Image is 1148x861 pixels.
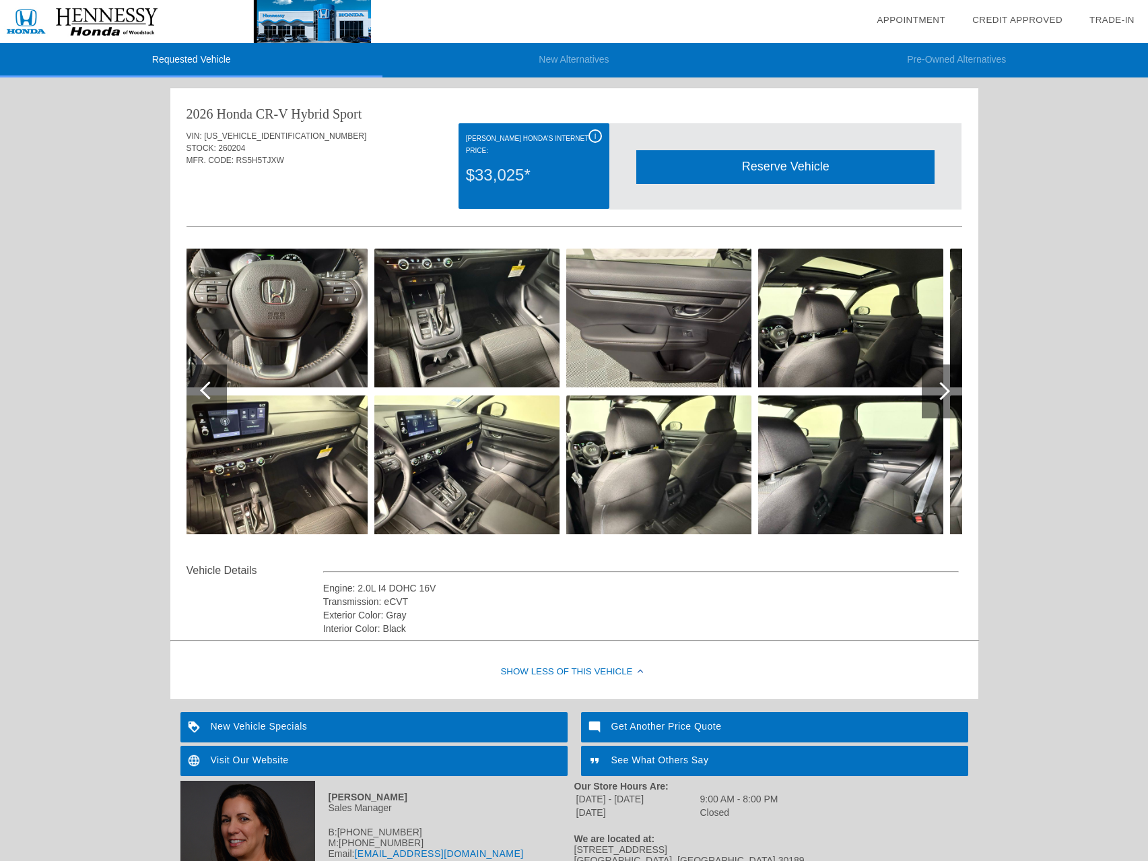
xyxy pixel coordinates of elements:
[218,143,245,153] span: 260204
[1089,15,1135,25] a: Trade-In
[180,837,574,848] div: M:
[333,104,362,123] div: Sport
[180,848,574,859] div: Email:
[180,712,568,742] a: New Vehicle Specials
[700,806,779,819] td: Closed
[323,608,959,622] div: Exterior Color: Gray
[766,43,1148,77] li: Pre-Owned Alternatives
[187,104,329,123] div: 2026 Honda CR-V Hybrid
[374,395,560,534] img: f0296f2e-09b1-4706-85e4-91c458703f54.jpeg
[581,746,968,776] a: See What Others Say
[950,395,1135,534] img: dbe79f9a-5a3f-4356-925f-d7d1b723526a.jpeg
[236,156,284,165] span: RS5H5TJXW
[337,827,422,837] span: [PHONE_NUMBER]
[180,746,568,776] a: Visit Our Website
[595,131,597,141] span: i
[466,135,588,154] font: [PERSON_NAME] Honda's Internet Price:
[182,395,368,534] img: 83e7b6a4-8074-48ee-a71e-e11cffd8b9dd.jpeg
[204,131,366,141] span: [US_VEHICLE_IDENTIFICATION_NUMBER]
[180,746,211,776] img: ic_language_white_24dp_2x.png
[581,712,968,742] a: Get Another Price Quote
[182,249,368,387] img: ff7ee185-77c4-44f6-9a79-90f3ebbcdae1.jpeg
[339,837,424,848] span: [PHONE_NUMBER]
[972,15,1062,25] a: Credit Approved
[581,746,611,776] img: ic_format_quote_white_24dp_2x.png
[382,43,765,77] li: New Alternatives
[354,848,523,859] a: [EMAIL_ADDRESS][DOMAIN_NAME]
[758,395,943,534] img: c7ac8135-9a0e-43df-bcac-15a8cada51a0.jpeg
[950,249,1135,387] img: 63e558eb-5022-4645-abd8-ca49a43f913b.jpeg
[758,249,943,387] img: 11a70268-ac19-4f6d-8eb8-222e2d2bcb27.jpeg
[566,249,751,387] img: 0abd1ecc-4c28-4c6a-a007-c52ded4a9e92.jpeg
[700,793,779,805] td: 9:00 AM - 8:00 PM
[180,827,574,837] div: B:
[187,563,323,579] div: Vehicle Details
[187,131,202,141] span: VIN:
[581,712,611,742] img: ic_mode_comment_white_24dp_2x.png
[323,581,959,595] div: Engine: 2.0L I4 DOHC 16V
[576,806,698,819] td: [DATE]
[187,143,216,153] span: STOCK:
[374,249,560,387] img: dc2792f7-191e-4f30-a1e8-3e0b3f5f3a7b.jpeg
[187,156,234,165] span: MFR. CODE:
[180,712,211,742] img: ic_loyalty_white_24dp_2x.png
[576,793,698,805] td: [DATE] - [DATE]
[636,150,935,183] div: Reserve Vehicle
[323,595,959,608] div: Transmission: eCVT
[466,158,602,193] div: $33,025*
[323,622,959,635] div: Interior Color: Black
[329,792,407,802] strong: [PERSON_NAME]
[180,802,574,813] div: Sales Manager
[566,395,751,534] img: b03bbfeb-b107-4052-af71-25823a0e2e89.jpeg
[574,781,669,792] strong: Our Store Hours Are:
[574,833,655,844] strong: We are located at:
[877,15,945,25] a: Appointment
[187,187,962,208] div: Quoted on [DATE] 5:16:34 PM
[170,645,978,699] div: Show Less of this Vehicle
